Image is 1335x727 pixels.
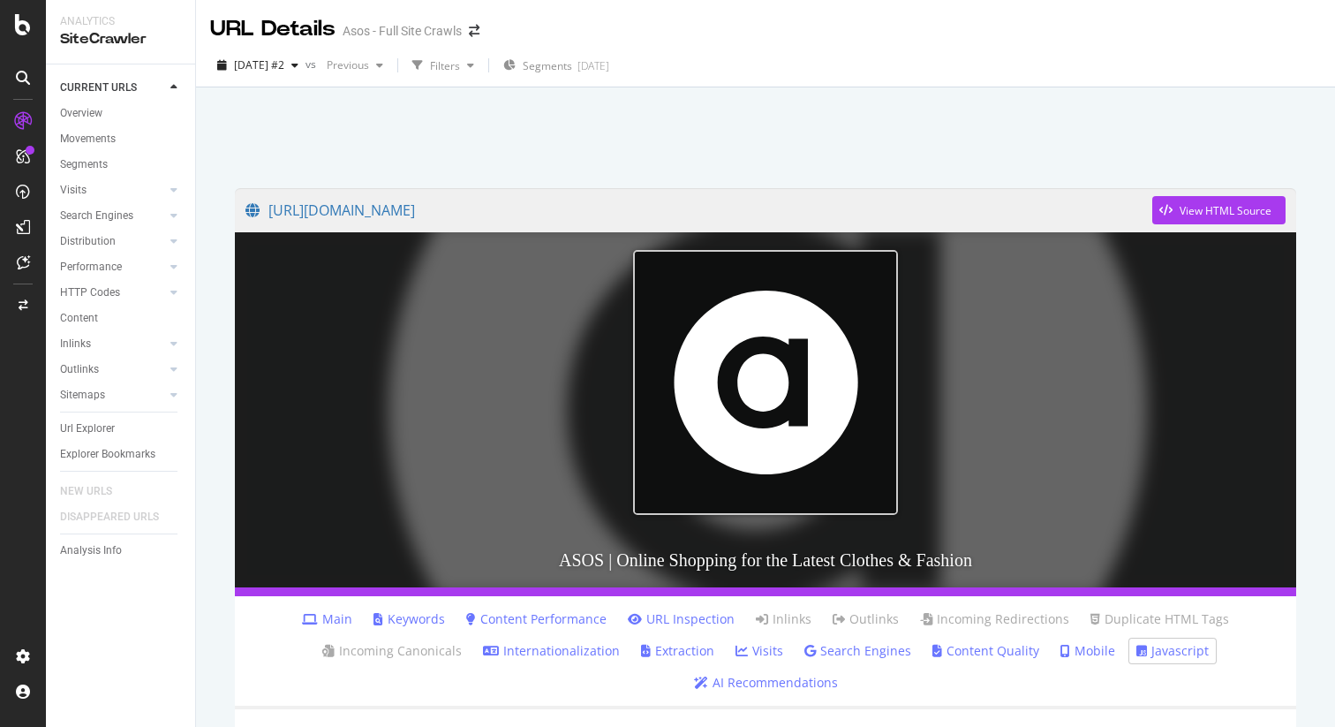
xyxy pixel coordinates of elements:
a: Search Engines [60,207,165,225]
a: CURRENT URLS [60,79,165,97]
div: Segments [60,155,108,174]
button: [DATE] #2 [210,51,305,80]
a: Keywords [373,610,445,628]
a: Visits [735,642,783,660]
a: Content [60,309,183,328]
a: Segments [60,155,183,174]
a: DISAPPEARED URLS [60,508,177,526]
div: Asos - Full Site Crawls [343,22,462,40]
div: URL Details [210,14,336,44]
a: AI Recommendations [694,674,838,692]
button: Segments[DATE] [496,51,616,80]
a: Internationalization [483,642,620,660]
div: Explorer Bookmarks [60,445,155,464]
div: Outlinks [60,360,99,379]
a: Javascript [1136,642,1209,660]
span: Previous [320,57,369,72]
div: Analysis Info [60,541,122,560]
span: 2025 Sep. 23rd #2 [234,57,284,72]
span: vs [305,57,320,72]
div: Url Explorer [60,420,115,438]
div: SiteCrawler [60,29,181,49]
a: Incoming Canonicals [322,642,462,660]
a: Duplicate HTML Tags [1090,610,1229,628]
div: DISAPPEARED URLS [60,508,159,526]
a: Movements [60,130,183,148]
div: Visits [60,181,87,200]
div: Sitemaps [60,386,105,405]
div: arrow-right-arrow-left [469,25,479,37]
div: Content [60,309,98,328]
a: NEW URLS [60,482,130,501]
div: Search Engines [60,207,133,225]
iframe: Intercom live chat [1275,667,1317,709]
a: Content Performance [466,610,607,628]
a: URL Inspection [628,610,735,628]
a: Mobile [1060,642,1115,660]
button: Previous [320,51,390,80]
div: NEW URLS [60,482,112,501]
a: Distribution [60,232,165,251]
a: Main [302,610,352,628]
a: Incoming Redirections [920,610,1069,628]
a: Overview [60,104,183,123]
div: Performance [60,258,122,276]
button: View HTML Source [1152,196,1286,224]
a: Content Quality [932,642,1039,660]
a: Search Engines [804,642,911,660]
a: Outlinks [833,610,899,628]
img: ASOS | Online Shopping for the Latest Clothes & Fashion [633,250,898,515]
a: Inlinks [756,610,811,628]
a: Outlinks [60,360,165,379]
a: [URL][DOMAIN_NAME] [245,188,1152,232]
div: [DATE] [577,58,609,73]
div: Distribution [60,232,116,251]
div: Movements [60,130,116,148]
div: CURRENT URLS [60,79,137,97]
a: Sitemaps [60,386,165,405]
div: Overview [60,104,102,123]
div: HTTP Codes [60,284,120,302]
a: Analysis Info [60,541,183,560]
button: Filters [405,51,481,80]
a: Url Explorer [60,420,183,438]
a: Explorer Bookmarks [60,445,183,464]
div: Analytics [60,14,181,29]
a: Inlinks [60,335,165,353]
a: HTTP Codes [60,284,165,302]
div: View HTML Source [1180,203,1271,218]
a: Performance [60,258,165,276]
div: Filters [430,58,460,73]
div: Inlinks [60,335,91,353]
h3: ASOS | Online Shopping for the Latest Clothes & Fashion [235,533,1296,587]
a: Extraction [641,642,714,660]
span: Segments [523,58,572,73]
a: Visits [60,181,165,200]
